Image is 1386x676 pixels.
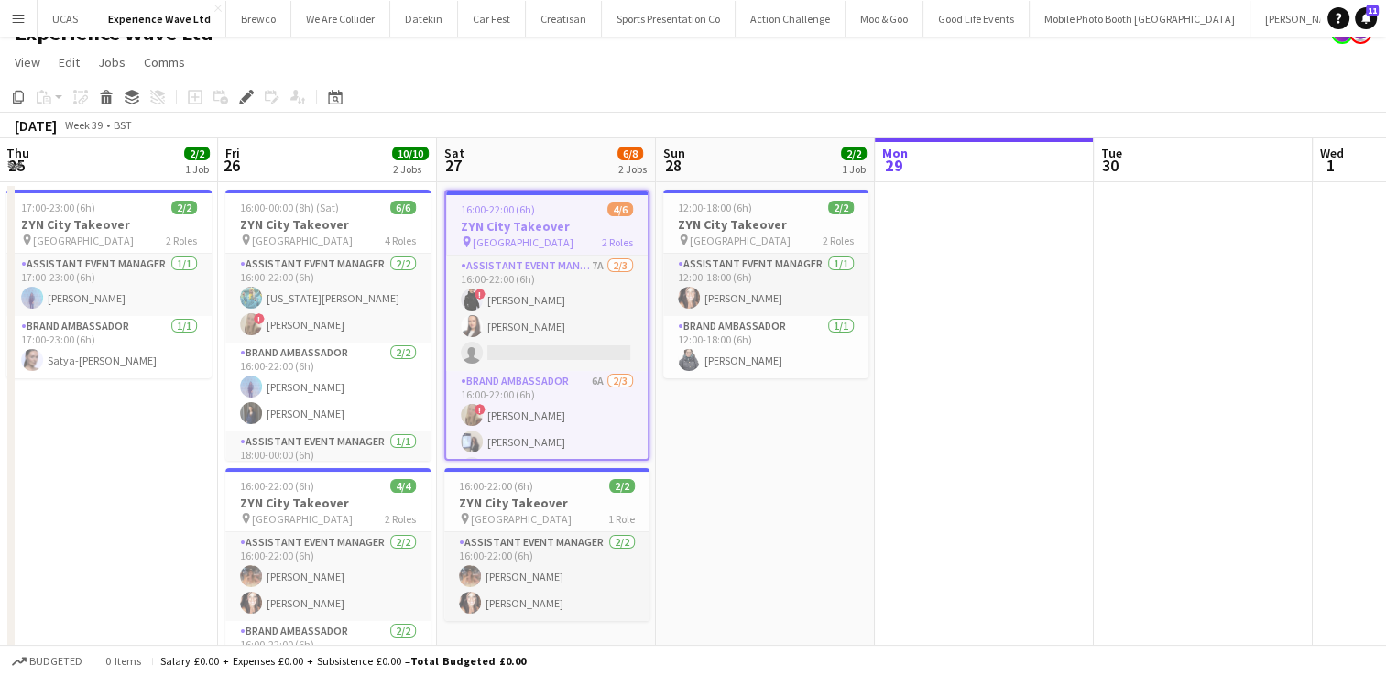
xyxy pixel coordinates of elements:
span: 17:00-23:00 (6h) [21,201,95,214]
h3: ZYN City Takeover [663,216,868,233]
span: 12:00-18:00 (6h) [678,201,752,214]
span: 2/2 [171,201,197,214]
button: Car Fest [458,1,526,37]
span: View [15,54,40,71]
button: Mobile Photo Booth [GEOGRAPHIC_DATA] [1030,1,1250,37]
h3: ZYN City Takeover [225,495,431,511]
a: Jobs [91,50,133,74]
span: 6/8 [617,147,643,160]
h3: ZYN City Takeover [446,218,648,234]
div: Salary £0.00 + Expenses £0.00 + Subsistence £0.00 = [160,654,526,668]
span: [GEOGRAPHIC_DATA] [252,512,353,526]
span: [GEOGRAPHIC_DATA] [33,234,134,247]
app-job-card: 17:00-23:00 (6h)2/2ZYN City Takeover [GEOGRAPHIC_DATA]2 RolesAssistant Event Manager1/117:00-23:0... [6,190,212,378]
a: 11 [1355,7,1377,29]
app-job-card: 16:00-00:00 (8h) (Sat)6/6ZYN City Takeover [GEOGRAPHIC_DATA]4 RolesAssistant Event Manager2/216:0... [225,190,431,461]
div: 1 Job [842,162,866,176]
app-card-role: Brand Ambassador1/112:00-18:00 (6h)[PERSON_NAME] [663,316,868,378]
app-job-card: 16:00-22:00 (6h)4/6ZYN City Takeover [GEOGRAPHIC_DATA]2 RolesAssistant Event Manager7A2/316:00-22... [444,190,649,461]
span: ! [475,404,486,415]
span: 16:00-22:00 (6h) [461,202,535,216]
span: Total Budgeted £0.00 [410,654,526,668]
span: Thu [6,145,29,161]
span: Fri [225,145,240,161]
span: Jobs [98,54,126,71]
app-card-role: Assistant Event Manager7A2/316:00-22:00 (6h)![PERSON_NAME][PERSON_NAME] [446,256,648,371]
app-card-role: Assistant Event Manager2/216:00-22:00 (6h)[PERSON_NAME][PERSON_NAME] [444,532,649,621]
app-card-role: Assistant Event Manager1/112:00-18:00 (6h)[PERSON_NAME] [663,254,868,316]
span: 16:00-00:00 (8h) (Sat) [240,201,339,214]
span: [GEOGRAPHIC_DATA] [690,234,791,247]
button: Experience Wave Ltd [93,1,226,37]
div: BST [114,118,132,132]
span: 27 [442,155,464,176]
span: 2 Roles [602,235,633,249]
div: 2 Jobs [393,162,428,176]
app-job-card: 12:00-18:00 (6h)2/2ZYN City Takeover [GEOGRAPHIC_DATA]2 RolesAssistant Event Manager1/112:00-18:0... [663,190,868,378]
div: [DATE] [15,116,57,135]
span: 1 [1317,155,1344,176]
app-card-role: Assistant Event Manager1/118:00-00:00 (6h) [225,431,431,494]
span: Wed [1320,145,1344,161]
button: Creatisan [526,1,602,37]
span: 25 [4,155,29,176]
span: 16:00-22:00 (6h) [459,479,533,493]
span: Mon [882,145,908,161]
span: 2 Roles [166,234,197,247]
button: Budgeted [9,651,85,671]
app-card-role: Assistant Event Manager2/216:00-22:00 (6h)[PERSON_NAME][PERSON_NAME] [225,532,431,621]
span: 4/6 [607,202,633,216]
h3: ZYN City Takeover [225,216,431,233]
button: Action Challenge [736,1,846,37]
span: [GEOGRAPHIC_DATA] [252,234,353,247]
span: 28 [660,155,685,176]
span: 2 Roles [823,234,854,247]
button: Brewco [226,1,291,37]
button: We Are Collider [291,1,390,37]
span: 26 [223,155,240,176]
span: 2/2 [828,201,854,214]
span: 11 [1366,5,1379,16]
span: 6/6 [390,201,416,214]
app-card-role: Assistant Event Manager2/216:00-22:00 (6h)[US_STATE][PERSON_NAME]![PERSON_NAME] [225,254,431,343]
app-card-role: Assistant Event Manager1/117:00-23:00 (6h)[PERSON_NAME] [6,254,212,316]
div: 1 Job [185,162,209,176]
a: Edit [51,50,87,74]
span: [GEOGRAPHIC_DATA] [471,512,572,526]
span: 2/2 [609,479,635,493]
button: Datekin [390,1,458,37]
span: 4/4 [390,479,416,493]
button: Sports Presentation Co [602,1,736,37]
app-card-role: Brand Ambassador2/216:00-22:00 (6h)[PERSON_NAME][PERSON_NAME] [225,343,431,431]
span: ! [475,289,486,300]
span: Sun [663,145,685,161]
app-card-role: Brand Ambassador6A2/316:00-22:00 (6h)![PERSON_NAME][PERSON_NAME] [446,371,648,486]
app-card-role: Brand Ambassador1/117:00-23:00 (6h)Satya-[PERSON_NAME] [6,316,212,378]
a: View [7,50,48,74]
app-job-card: 16:00-22:00 (6h)2/2ZYN City Takeover [GEOGRAPHIC_DATA]1 RoleAssistant Event Manager2/216:00-22:00... [444,468,649,621]
span: 1 Role [608,512,635,526]
div: 2 Jobs [618,162,647,176]
span: 2/2 [184,147,210,160]
button: [PERSON_NAME] [1250,1,1359,37]
span: 10/10 [392,147,429,160]
span: 2/2 [841,147,867,160]
span: 30 [1098,155,1122,176]
h3: ZYN City Takeover [444,495,649,511]
span: Sat [444,145,464,161]
span: Comms [144,54,185,71]
span: 16:00-22:00 (6h) [240,479,314,493]
span: Tue [1101,145,1122,161]
span: Budgeted [29,655,82,668]
span: Edit [59,54,80,71]
a: Comms [136,50,192,74]
button: Good Life Events [923,1,1030,37]
span: 0 items [101,654,145,668]
span: [GEOGRAPHIC_DATA] [473,235,573,249]
span: 29 [879,155,908,176]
